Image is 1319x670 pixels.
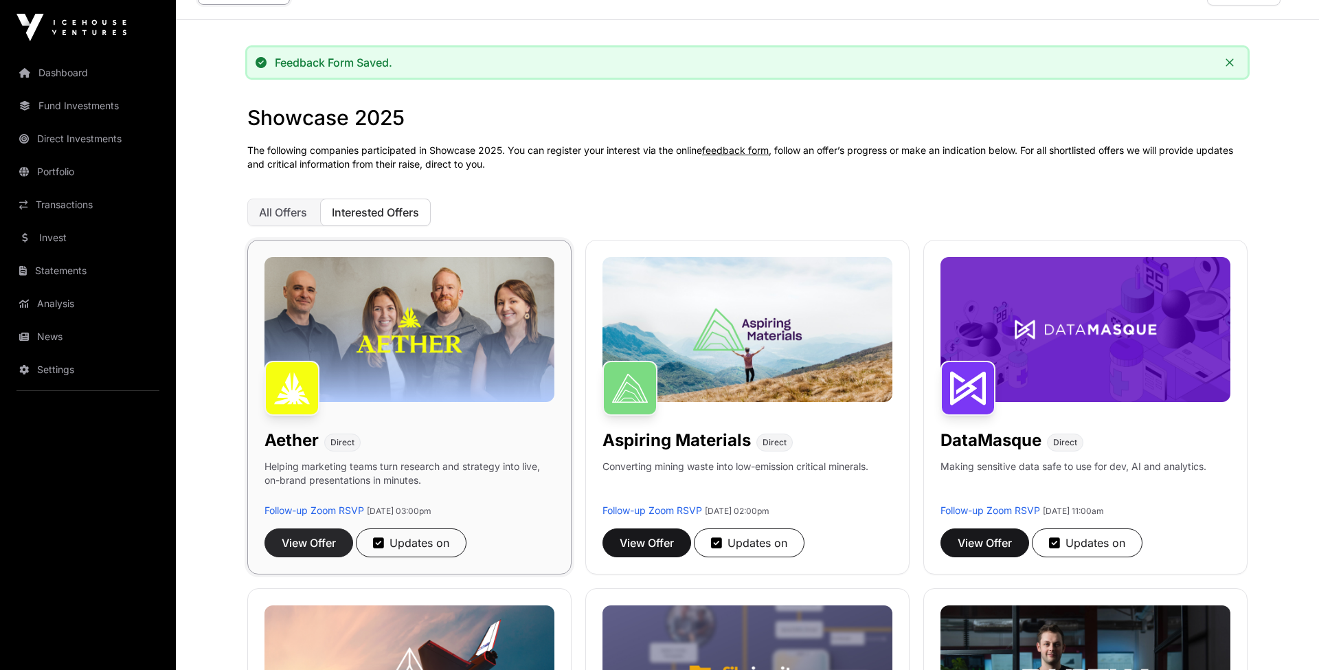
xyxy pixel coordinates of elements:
button: View Offer [602,528,691,557]
img: Icehouse Ventures Logo [16,14,126,41]
a: Direct Investments [11,124,165,154]
h1: Aspiring Materials [602,429,751,451]
p: Helping marketing teams turn research and strategy into live, on-brand presentations in minutes. [264,460,554,504]
a: Dashboard [11,58,165,88]
a: Statements [11,256,165,286]
a: Follow-up Zoom RSVP [940,504,1040,516]
img: Aether [264,361,319,416]
img: DataMasque-Banner.jpg [940,257,1230,402]
a: News [11,322,165,352]
span: Interested Offers [332,205,419,219]
span: View Offer [282,535,336,551]
span: All Offers [259,205,307,219]
div: Updates on [373,535,449,551]
button: View Offer [264,528,353,557]
a: Analysis [11,289,165,319]
button: Updates on [1032,528,1142,557]
a: Fund Investments [11,91,165,121]
a: Transactions [11,190,165,220]
button: Updates on [694,528,804,557]
div: Updates on [1049,535,1125,551]
span: View Offer [620,535,674,551]
span: Direct [330,437,354,448]
a: Follow-up Zoom RSVP [264,504,364,516]
img: Aspiring Materials [602,361,657,416]
a: Portfolio [11,157,165,187]
button: View Offer [940,528,1029,557]
img: DataMasque [940,361,995,416]
button: Updates on [356,528,466,557]
h1: Aether [264,429,319,451]
h1: Showcase 2025 [247,105,1248,130]
a: feedback form [702,144,769,156]
a: Follow-up Zoom RSVP [602,504,702,516]
img: Aspiring-Banner.jpg [602,257,892,402]
a: Invest [11,223,165,253]
iframe: Chat Widget [1250,604,1319,670]
span: [DATE] 03:00pm [367,506,431,516]
p: Making sensitive data safe to use for dev, AI and analytics. [940,460,1206,504]
span: [DATE] 11:00am [1043,506,1104,516]
p: Converting mining waste into low-emission critical minerals. [602,460,868,504]
img: Aether-Banner.jpg [264,257,554,402]
span: View Offer [958,535,1012,551]
p: The following companies participated in Showcase 2025. You can register your interest via the onl... [247,144,1248,171]
div: Updates on [711,535,787,551]
button: Close [1220,53,1239,72]
span: Direct [1053,437,1077,448]
h1: DataMasque [940,429,1041,451]
span: [DATE] 02:00pm [705,506,769,516]
button: Interested Offers [320,199,431,226]
div: Feedback Form Saved. [275,56,392,69]
span: Direct [763,437,787,448]
a: Settings [11,355,165,385]
button: All Offers [247,199,319,226]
